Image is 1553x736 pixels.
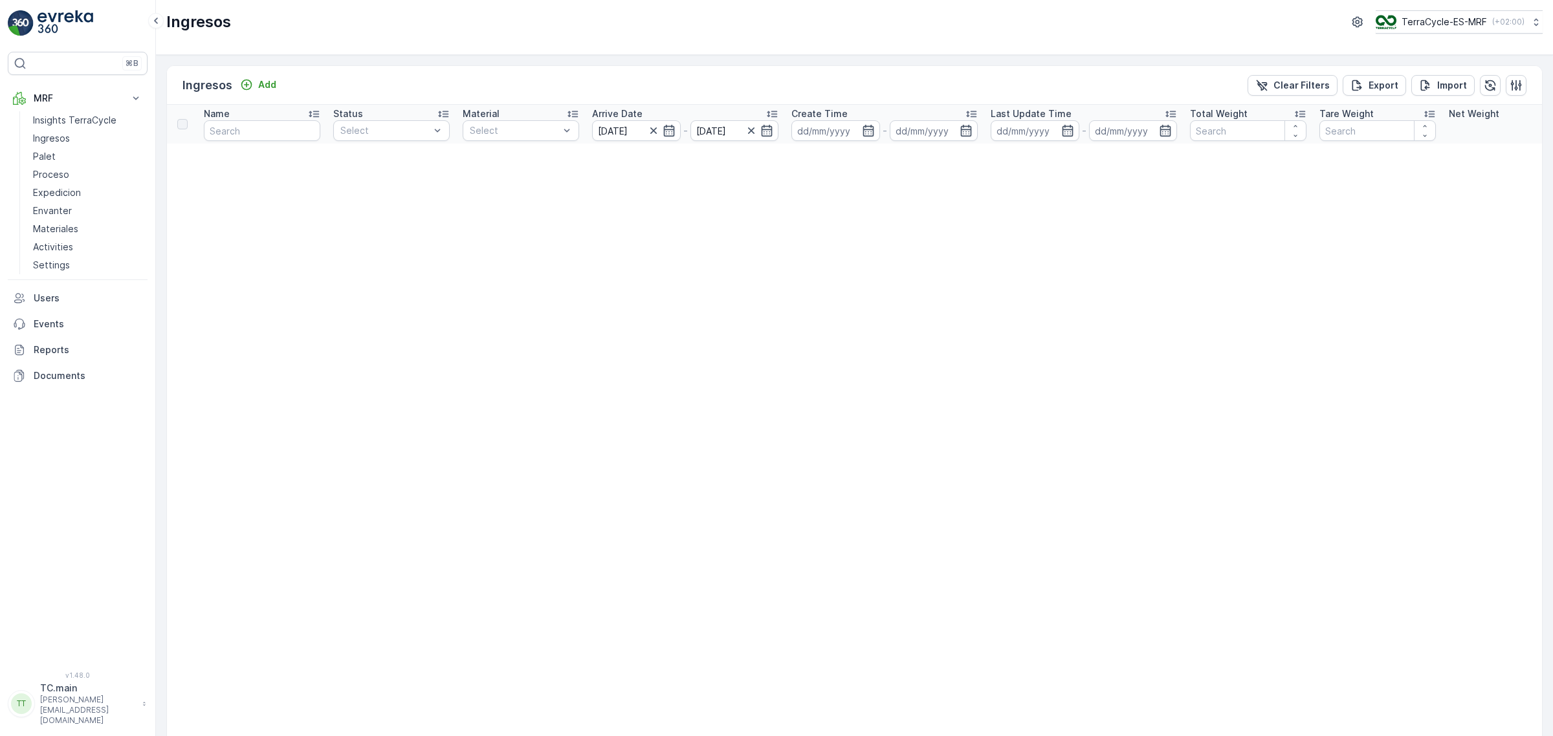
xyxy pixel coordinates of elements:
[34,369,142,382] p: Documents
[1376,10,1543,34] button: TerraCycle-ES-MRF(+02:00)
[1190,107,1248,120] p: Total Weight
[235,77,281,92] button: Add
[991,120,1079,141] input: dd/mm/yyyy
[8,337,148,363] a: Reports
[28,238,148,256] a: Activities
[204,120,320,141] input: Search
[28,184,148,202] a: Expedicion
[592,107,643,120] p: Arrive Date
[33,150,56,163] p: Palet
[28,202,148,220] a: Envanter
[890,120,978,141] input: dd/mm/yyyy
[8,85,148,111] button: MRF
[683,123,688,138] p: -
[592,120,681,141] input: dd/mm/yyyy
[34,92,122,105] p: MRF
[28,129,148,147] a: Ingresos
[11,693,32,714] div: TT
[34,343,142,356] p: Reports
[34,292,142,305] p: Users
[40,695,136,726] p: [PERSON_NAME][EMAIL_ADDRESS][DOMAIN_NAME]
[8,363,148,389] a: Documents
[8,311,148,337] a: Events
[1319,120,1436,141] input: Search
[33,241,73,254] p: Activities
[33,168,69,181] p: Proceso
[33,186,81,199] p: Expedicion
[1190,120,1306,141] input: Search
[126,58,138,69] p: ⌘B
[8,10,34,36] img: logo
[28,256,148,274] a: Settings
[1273,79,1330,92] p: Clear Filters
[1319,107,1374,120] p: Tare Weight
[1402,16,1487,28] p: TerraCycle-ES-MRF
[38,10,93,36] img: logo_light-DOdMpM7g.png
[1369,79,1398,92] p: Export
[1343,75,1406,96] button: Export
[333,107,363,120] p: Status
[8,285,148,311] a: Users
[8,671,148,679] span: v 1.48.0
[28,220,148,238] a: Materiales
[166,12,231,32] p: Ingresos
[34,318,142,330] p: Events
[791,107,848,120] p: Create Time
[28,166,148,184] a: Proceso
[791,120,880,141] input: dd/mm/yyyy
[33,132,70,145] p: Ingresos
[40,682,136,695] p: TC.main
[1089,120,1178,141] input: dd/mm/yyyy
[33,204,72,217] p: Envanter
[1082,123,1086,138] p: -
[33,114,116,127] p: Insights TerraCycle
[1411,75,1475,96] button: Import
[8,682,148,726] button: TTTC.main[PERSON_NAME][EMAIL_ADDRESS][DOMAIN_NAME]
[340,124,430,137] p: Select
[182,76,232,94] p: Ingresos
[463,107,500,120] p: Material
[1437,79,1467,92] p: Import
[28,147,148,166] a: Palet
[991,107,1072,120] p: Last Update Time
[1248,75,1338,96] button: Clear Filters
[204,107,230,120] p: Name
[1449,107,1499,120] p: Net Weight
[28,111,148,129] a: Insights TerraCycle
[258,78,276,91] p: Add
[470,124,559,137] p: Select
[1376,15,1396,29] img: TC_mwK4AaT.png
[33,222,78,235] p: Materiales
[33,259,70,272] p: Settings
[883,123,887,138] p: -
[690,120,779,141] input: dd/mm/yyyy
[1492,17,1525,27] p: ( +02:00 )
